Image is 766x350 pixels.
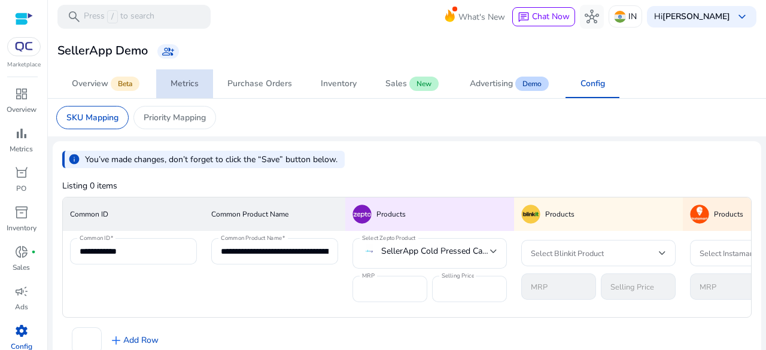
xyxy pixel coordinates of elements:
[580,5,604,29] button: hub
[14,166,29,180] span: orders
[14,126,29,141] span: bar_chart
[67,10,81,24] span: search
[13,42,35,51] img: QC-logo.svg
[104,331,163,350] button: addAdd Row
[614,11,626,23] img: in.svg
[171,80,199,88] div: Metrics
[628,6,637,27] p: IN
[162,45,174,57] span: group_add
[14,245,29,259] span: donut_small
[109,333,159,348] span: Add Row
[157,44,179,59] a: group_add
[362,234,415,242] mat-label: Select Zepto Product
[580,80,605,88] div: Config
[14,87,29,101] span: dashboard
[662,11,730,22] b: [PERSON_NAME]
[57,44,148,58] h3: SellerApp Demo
[221,234,282,242] mat-label: Common Product Name
[63,197,204,231] th: Common ID
[72,80,108,88] div: Overview
[470,80,513,88] div: Advertising
[107,10,118,23] span: /
[14,324,29,338] span: settings
[352,205,507,224] div: Products
[362,272,375,280] mat-label: MRP
[15,302,28,312] p: Ads
[7,60,41,69] p: Marketplace
[532,11,570,22] span: Chat Now
[521,205,676,224] div: Products
[66,111,118,124] p: SKU Mapping
[512,7,575,26] button: chatChat Now
[7,223,37,233] p: Inventory
[227,80,292,88] div: Purchase Orders
[16,183,26,194] p: PO
[521,205,540,224] img: Blinkit
[518,11,530,23] span: chat
[352,205,372,224] img: Zepto
[62,180,117,191] span: Listing 0 items
[204,197,345,231] th: Common Product Name
[13,262,30,273] p: Sales
[109,333,123,348] span: add
[84,10,154,23] p: Press to search
[80,234,110,242] mat-label: Common ID
[31,249,36,254] span: fiber_manual_record
[7,104,37,115] p: Overview
[585,10,599,24] span: hub
[68,153,80,165] span: info
[14,205,29,220] span: inventory_2
[10,144,33,154] p: Metrics
[321,80,357,88] div: Inventory
[385,80,407,88] div: Sales
[735,10,749,24] span: keyboard_arrow_down
[409,77,439,91] span: New
[381,245,490,258] span: SellerApp Cold Pressed Castor Oil - 120 ml
[690,205,709,224] img: Instamart
[14,284,29,299] span: campaign
[458,7,505,28] span: What's New
[442,272,475,280] mat-label: Selling Price
[362,244,376,258] img: SellerApp Cold Pressed Castor Oil - 120 ml
[85,153,338,166] p: You’ve made changes, don’t forget to click the “Save” button below.
[515,77,549,91] span: Demo
[111,77,139,91] span: Beta
[144,111,206,124] p: Priority Mapping
[654,13,730,21] p: Hi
